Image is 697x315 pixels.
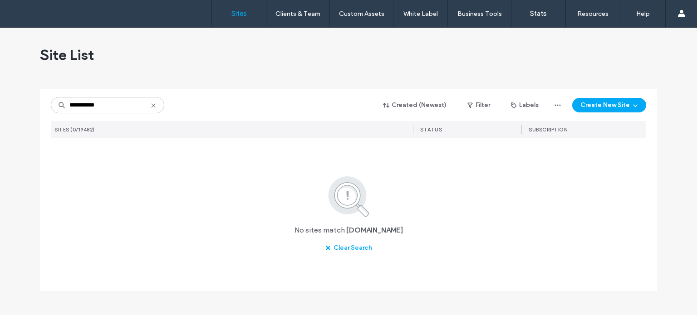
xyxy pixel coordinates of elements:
span: No sites match [295,225,345,235]
button: Created (Newest) [375,98,455,112]
button: Filter [458,98,499,112]
label: Help [636,10,650,18]
label: Custom Assets [339,10,384,18]
span: STATUS [420,126,442,133]
label: White Label [403,10,438,18]
img: search.svg [316,174,382,218]
label: Sites [231,10,247,18]
label: Clients & Team [275,10,320,18]
span: Site List [40,46,94,64]
button: Clear Search [317,241,380,255]
label: Business Tools [457,10,502,18]
span: SUBSCRIPTION [529,126,567,133]
button: Create New Site [572,98,646,112]
label: Stats [530,10,547,18]
label: Resources [577,10,609,18]
span: [DOMAIN_NAME] [346,225,403,235]
button: Labels [503,98,547,112]
span: SITES (0/19482) [54,126,95,133]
